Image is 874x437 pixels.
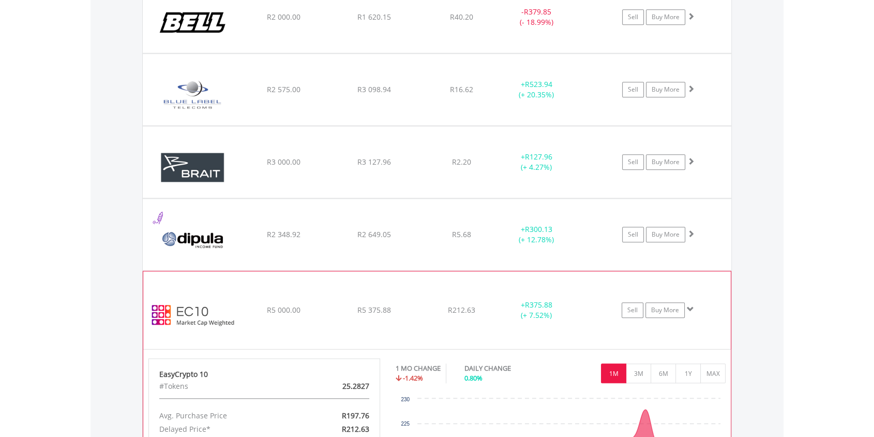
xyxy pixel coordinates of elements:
[646,82,685,97] a: Buy More
[152,423,302,436] div: Delayed Price*
[148,284,237,346] img: EC10.EC.EC10.png
[464,363,547,373] div: DAILY CHANGE
[525,224,552,234] span: R300.13
[601,363,626,383] button: 1M
[267,305,300,315] span: R5 000.00
[626,363,651,383] button: 3M
[450,12,473,22] span: R40.20
[524,7,551,17] span: R379.85
[266,157,300,167] span: R3 000.00
[148,67,237,123] img: EQU.ZA.BLU.png
[622,227,644,242] a: Sell
[700,363,726,383] button: MAX
[622,82,644,97] a: Sell
[357,305,391,315] span: R5 375.88
[341,411,369,420] span: R197.76
[266,12,300,22] span: R2 000.00
[401,397,410,402] text: 230
[302,380,376,393] div: 25.2827
[357,157,391,167] span: R3 127.96
[525,152,552,162] span: R127.96
[357,229,391,239] span: R2 649.05
[266,229,300,239] span: R2 348.92
[148,212,237,268] img: EQU.ZA.DIB.png
[357,84,391,94] span: R3 098.94
[152,380,302,393] div: #Tokens
[498,79,576,100] div: + (+ 20.35%)
[622,9,644,25] a: Sell
[452,229,471,239] span: R5.68
[450,84,473,94] span: R16.62
[152,409,302,423] div: Avg. Purchase Price
[464,373,483,383] span: 0.80%
[646,227,685,242] a: Buy More
[524,300,552,310] span: R375.88
[498,7,576,27] div: - (- 18.99%)
[645,302,685,318] a: Buy More
[646,9,685,25] a: Buy More
[448,305,475,315] span: R212.63
[646,154,685,170] a: Buy More
[675,363,701,383] button: 1Y
[341,424,369,434] span: R212.63
[159,369,369,380] div: EasyCrypto 10
[498,300,575,321] div: + (+ 7.52%)
[622,154,644,170] a: Sell
[148,139,237,195] img: EQU.ZA.BAT.png
[401,421,410,427] text: 225
[266,84,300,94] span: R2 575.00
[452,157,471,167] span: R2.20
[357,12,391,22] span: R1 620.15
[622,302,643,318] a: Sell
[403,373,423,383] span: -1.42%
[498,224,576,245] div: + (+ 12.78%)
[525,79,552,89] span: R523.94
[396,363,441,373] div: 1 MO CHANGE
[498,152,576,172] div: + (+ 4.27%)
[651,363,676,383] button: 6M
